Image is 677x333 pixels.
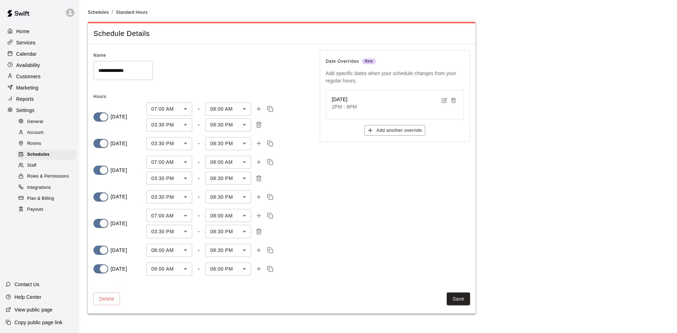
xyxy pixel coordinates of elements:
[6,26,74,37] a: Home
[27,140,41,147] span: Rooms
[198,106,200,112] div: -
[16,107,35,114] p: Settings
[88,9,109,15] a: Schedules
[146,118,192,131] div: 03:30 PM
[265,192,275,202] button: Copy time
[17,161,77,171] div: Staff
[205,209,251,222] div: 08:00 AM
[16,50,37,57] p: Calendar
[27,206,43,213] span: Payouts
[27,195,54,202] span: Plan & Billing
[17,117,77,127] div: General
[17,116,79,127] a: General
[110,113,127,121] p: [DATE]
[110,247,127,254] p: [DATE]
[364,125,425,136] button: Add another override
[16,84,38,91] p: Marketing
[27,129,43,136] span: Account
[146,190,192,203] div: 03:30 PM
[254,104,264,114] button: Add time slot
[112,8,113,16] li: /
[17,138,79,149] a: Rooms
[265,264,275,274] button: Copy time
[17,171,79,182] a: Roles & Permissions
[198,212,200,219] div: -
[146,209,192,222] div: 07:00 AM
[110,140,127,147] p: [DATE]
[254,138,264,148] button: Add time slot
[332,103,357,110] p: 2PM - 8PM
[17,205,77,215] div: Payouts
[27,173,69,180] span: Roles & Permissions
[6,82,74,93] a: Marketing
[205,172,251,185] div: 08:30 PM
[198,159,200,165] div: -
[146,225,192,238] div: 03:30 PM
[205,225,251,238] div: 08:30 PM
[254,120,264,130] button: Remove time slot
[16,73,41,80] p: Customers
[17,127,79,138] a: Account
[146,137,192,150] div: 03:30 PM
[116,10,148,15] span: Standard Hours
[146,103,192,116] div: 07:00 AM
[6,60,74,70] a: Availability
[6,105,74,116] div: Settings
[110,167,127,174] p: [DATE]
[254,245,264,255] button: Add time slot
[205,103,251,116] div: 08:00 AM
[146,172,192,185] div: 03:30 PM
[17,160,79,171] a: Staff
[93,94,106,99] span: Hours
[27,118,43,125] span: General
[254,157,264,167] button: Add time slot
[17,149,79,160] a: Schedules
[6,94,74,104] a: Reports
[110,193,127,201] p: [DATE]
[198,194,200,200] div: -
[17,139,77,149] div: Rooms
[14,319,62,326] p: Copy public page link
[198,228,200,235] div: -
[198,175,200,181] div: -
[6,37,74,48] a: Services
[362,57,376,66] span: New
[17,204,79,215] a: Payouts
[16,39,36,46] p: Services
[17,172,77,181] div: Roles & Permissions
[198,247,200,253] div: -
[6,49,74,59] a: Calendar
[17,194,77,204] div: Plan & Billing
[198,140,200,147] div: -
[27,151,50,158] span: Schedules
[93,53,106,58] span: Name
[205,244,251,257] div: 08:30 PM
[205,137,251,150] div: 08:30 PM
[16,28,30,35] p: Home
[254,264,264,274] button: Add time slot
[16,62,40,69] p: Availability
[146,263,192,276] div: 09:00 AM
[265,157,275,167] button: Copy time
[17,183,77,193] div: Integrations
[17,128,77,138] div: Account
[332,96,357,104] h6: [DATE]
[16,95,34,103] p: Reports
[17,150,77,160] div: Schedules
[6,71,74,82] a: Customers
[198,266,200,272] div: -
[27,184,51,191] span: Integrations
[254,227,264,236] button: Remove time slot
[93,29,470,38] span: Schedule Details
[14,306,53,313] p: View public page
[447,292,470,306] button: Save
[146,244,192,257] div: 08:00 AM
[265,104,275,114] button: Copy time
[17,182,79,193] a: Integrations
